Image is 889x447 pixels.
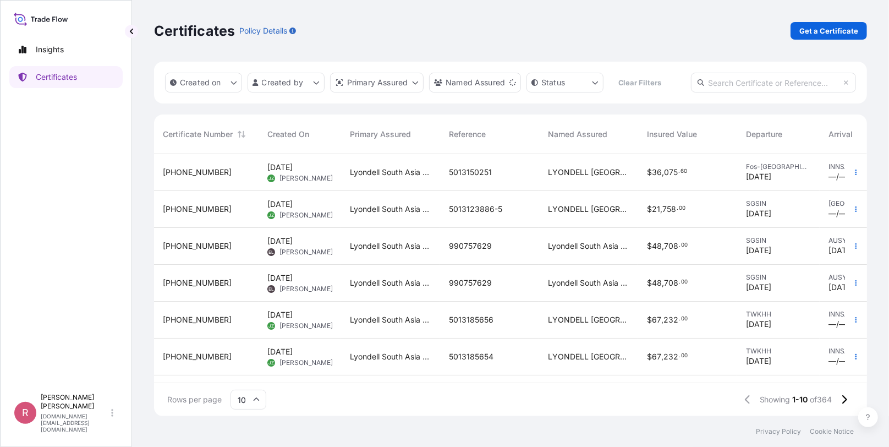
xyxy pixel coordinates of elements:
[41,393,109,411] p: [PERSON_NAME] [PERSON_NAME]
[239,25,287,36] p: Policy Details
[828,245,854,256] span: [DATE]
[163,204,232,215] span: [PHONE_NUMBER]
[350,129,411,140] span: Primary Assured
[691,73,856,92] input: Search Certificate or Reference...
[350,314,431,325] span: Lyondell South Asia Pte Ltd.
[279,321,333,330] span: [PERSON_NAME]
[267,162,293,173] span: [DATE]
[828,208,857,219] span: —/—/—
[746,347,811,356] span: TWKHH
[828,273,877,282] span: AUSYD
[279,174,333,183] span: [PERSON_NAME]
[429,73,521,92] button: cargoOwner Filter options
[810,394,832,405] span: of 364
[548,241,629,252] span: Lyondell South Asia Pte Ltd
[746,282,771,293] span: [DATE]
[679,206,685,210] span: 00
[449,129,486,140] span: Reference
[449,241,492,252] span: 990757629
[279,211,333,220] span: [PERSON_NAME]
[154,22,235,40] p: Certificates
[618,77,662,88] p: Clear Filters
[548,277,629,288] span: Lyondell South Asia Pte Ltd
[446,77,505,88] p: Named Assured
[163,314,232,325] span: [PHONE_NUMBER]
[548,129,607,140] span: Named Assured
[661,316,663,324] span: ,
[746,310,811,319] span: TWKHH
[163,241,232,252] span: [PHONE_NUMBER]
[746,208,771,219] span: [DATE]
[828,282,854,293] span: [DATE]
[330,73,424,92] button: distributor Filter options
[350,167,431,178] span: Lyondell South Asia Pte Ltd.
[810,427,854,436] a: Cookie Notice
[652,205,660,213] span: 21
[36,72,77,83] p: Certificates
[9,39,123,61] a: Insights
[279,248,333,257] span: [PERSON_NAME]
[267,309,293,320] span: [DATE]
[828,310,877,319] span: INNSA
[828,199,877,208] span: [GEOGRAPHIC_DATA]
[262,77,304,88] p: Created by
[652,316,661,324] span: 67
[828,171,857,182] span: —/—/—
[746,199,811,208] span: SGSIN
[679,354,681,358] span: .
[347,77,408,88] p: Primary Assured
[746,245,771,256] span: [DATE]
[163,351,232,362] span: [PHONE_NUMBER]
[663,316,678,324] span: 232
[828,236,877,245] span: AUSYD
[267,346,293,357] span: [DATE]
[679,317,681,321] span: .
[677,206,678,210] span: .
[268,173,274,184] span: JZ
[267,199,293,210] span: [DATE]
[746,273,811,282] span: SGSIN
[760,394,791,405] span: Showing
[268,247,274,258] span: EL
[165,73,242,92] button: createdOn Filter options
[449,277,492,288] span: 990757629
[647,353,652,361] span: $
[350,204,431,215] span: Lyondell South Asia Pte Ltd.
[279,358,333,367] span: [PERSON_NAME]
[681,317,688,321] span: 00
[652,168,662,176] span: 36
[647,168,652,176] span: $
[248,73,325,92] button: createdBy Filter options
[828,319,857,330] span: —/—/—
[267,129,309,140] span: Created On
[449,351,493,362] span: 5013185654
[681,243,688,247] span: 00
[163,167,232,178] span: [PHONE_NUMBER]
[268,284,274,295] span: EL
[268,210,274,221] span: JZ
[647,279,652,287] span: $
[679,280,681,284] span: .
[756,427,801,436] a: Privacy Policy
[350,241,431,252] span: Lyondell South Asia Pte Ltd.
[350,277,431,288] span: Lyondell South Asia Pte Ltd.
[268,357,274,368] span: JZ
[746,236,811,245] span: SGSIN
[661,353,663,361] span: ,
[681,354,688,358] span: 00
[746,171,771,182] span: [DATE]
[746,129,782,140] span: Departure
[828,162,877,171] span: INNSA
[664,242,678,250] span: 708
[681,170,687,173] span: 60
[791,22,867,40] a: Get a Certificate
[267,236,293,247] span: [DATE]
[167,394,222,405] span: Rows per page
[681,280,688,284] span: 00
[41,413,109,433] p: [DOMAIN_NAME][EMAIL_ADDRESS][DOMAIN_NAME]
[180,77,221,88] p: Created on
[678,170,680,173] span: .
[652,353,661,361] span: 67
[163,129,233,140] span: Certificate Number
